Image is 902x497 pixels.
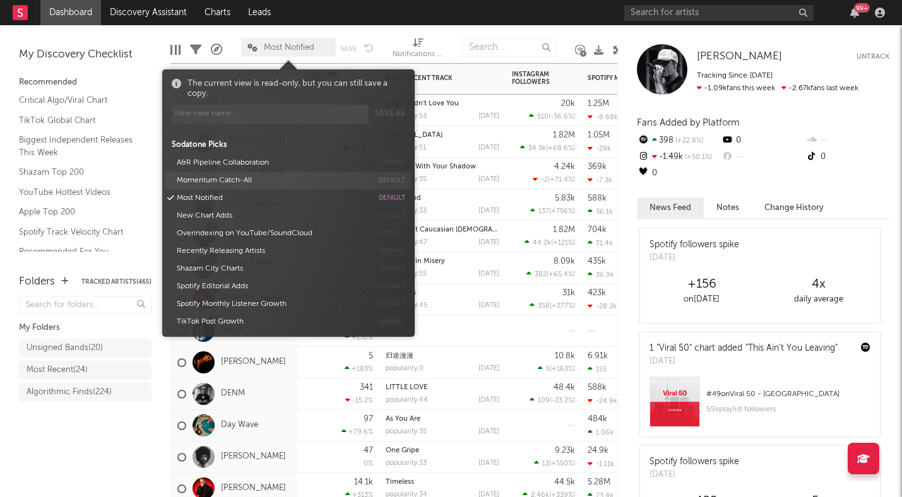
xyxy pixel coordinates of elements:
[537,114,549,120] span: 510
[386,353,413,360] a: 归途漫漫
[172,313,372,330] button: TikTok Post Growth
[704,197,752,218] button: Notes
[533,175,575,184] div: ( )
[538,303,550,310] span: 358
[345,396,373,404] div: -15.2 %
[379,248,405,254] button: default
[854,3,870,13] div: 99 +
[538,365,575,373] div: ( )
[172,207,372,225] button: New Chart Adds
[386,447,499,454] div: One Gripe
[640,377,880,436] a: #49onViral 50 - [GEOGRAPHIC_DATA]55kplaylist followers
[341,428,373,436] div: +79.6 %
[588,365,607,373] div: 155
[554,478,575,486] div: 44.5k
[345,333,373,341] div: +150 %
[221,420,258,431] a: Day Wave
[478,365,499,372] div: [DATE]
[19,75,151,90] div: Recommended
[562,289,575,297] div: 31k
[637,149,721,165] div: -1.49k
[221,452,286,462] a: [PERSON_NAME]
[19,361,151,380] a: Most Recent(24)
[588,176,612,184] div: -7.3k
[650,355,838,368] div: [DATE]
[172,295,372,313] button: Spotify Monthly Listener Growth
[805,149,889,165] div: 0
[379,213,405,219] button: default
[354,478,373,486] div: 14.1k
[760,277,877,292] div: 4 x
[386,132,499,139] div: Muse
[588,397,617,405] div: -24.9k
[379,319,405,325] button: default
[340,45,357,52] button: Save
[588,289,606,297] div: 423k
[650,238,739,252] div: Spotify followers spike
[552,303,573,310] span: +277 %
[364,460,373,467] div: 0 %
[721,149,805,165] div: --
[81,279,151,285] button: Tracked Artists(465)
[386,100,459,107] a: Wish I Didn't Love You
[19,274,55,289] div: Folders
[650,455,739,469] div: Spotify followers spike
[211,32,222,68] div: A&R Pipeline
[19,225,139,239] a: Spotify Track Velocity Chart
[650,252,739,264] div: [DATE]
[706,402,870,417] div: 55k playlist followers
[588,415,607,423] div: 484k
[172,172,372,189] button: Momentum Catch-All
[386,397,428,404] div: popularity: 44
[588,208,613,216] div: 36.1k
[386,195,499,202] div: Quicksand
[637,132,721,149] div: 398
[552,397,573,404] span: -23.2 %
[533,240,551,247] span: 44.2k
[478,460,499,467] div: [DATE]
[172,154,372,172] button: A&R Pipeline Collaboration
[512,71,556,86] div: Instagram Followers
[588,131,610,139] div: 1.05M
[553,240,573,247] span: +121 %
[650,469,739,481] div: [DATE]
[386,384,499,391] div: LITTLE LOVE
[379,230,405,237] button: default
[588,113,618,121] div: -8.68k
[19,383,151,402] a: Algorithmic Finds(224)
[526,270,575,278] div: ( )
[264,44,314,52] span: Most Notified
[554,163,575,171] div: 4.24k
[375,105,405,124] button: Save as
[386,163,499,170] div: Dancing With Your Shadow
[588,478,610,486] div: 5.28M
[529,112,575,120] div: ( )
[345,365,373,373] div: +183 %
[637,165,721,182] div: 0
[530,301,575,310] div: ( )
[364,415,373,423] div: 97
[19,205,139,219] a: Apple Top 200
[697,85,775,92] span: -1.09k fans this week
[19,114,139,127] a: TikTok Global Chart
[850,8,859,18] button: 99+
[550,114,573,120] span: -36.6 %
[550,177,573,184] span: +71.4 %
[221,357,286,368] a: [PERSON_NAME]
[172,189,372,207] button: Most Notified
[19,296,151,314] input: Search for folders...
[683,154,712,161] span: +50.1 %
[697,72,773,79] span: Tracking Since: [DATE]
[478,271,499,278] div: [DATE]
[538,208,549,215] span: 137
[27,341,103,356] div: Unsigned Bands ( 20 )
[553,131,575,139] div: 1.82M
[364,42,374,53] button: Undo the changes to the current view.
[379,283,405,289] button: default
[360,383,373,392] div: 341
[588,383,607,392] div: 588k
[462,38,557,57] input: Search...
[478,428,499,435] div: [DATE]
[386,74,480,82] div: Most Recent Track
[386,479,414,486] a: Timeless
